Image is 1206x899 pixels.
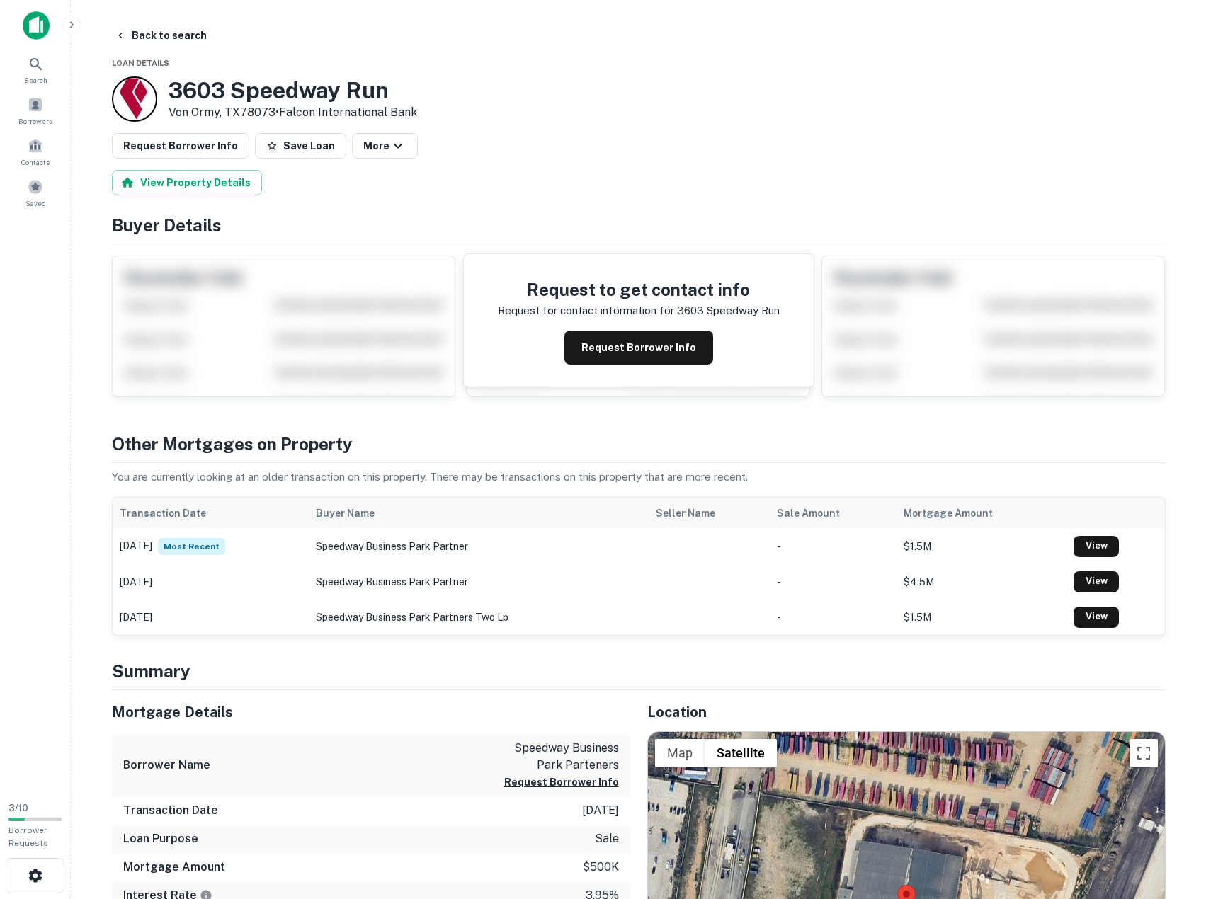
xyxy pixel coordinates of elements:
button: More [352,133,418,159]
td: $1.5M [897,600,1066,635]
span: 3 / 10 [8,803,28,813]
button: Request Borrower Info [112,133,249,159]
h6: Loan Purpose [123,830,198,847]
button: Back to search [109,23,212,48]
span: Search [24,74,47,86]
p: [DATE] [582,802,619,819]
button: View Property Details [112,170,262,195]
h4: Summary [112,658,1166,684]
h5: Location [647,702,1166,723]
h6: Transaction Date [123,802,218,819]
a: Saved [4,173,67,212]
a: View [1074,607,1119,628]
h6: Borrower Name [123,757,210,774]
button: Show street map [655,739,705,767]
td: $4.5M [897,564,1066,600]
iframe: Chat Widget [1135,786,1206,854]
h4: Other Mortgages on Property [112,431,1166,457]
td: speedway business park partner [309,529,649,564]
a: View [1074,571,1119,592]
h4: Request to get contact info [498,277,780,302]
td: - [770,529,897,564]
p: $500k [583,859,619,876]
h4: Buyer Details [112,212,1166,238]
td: [DATE] [113,529,309,564]
p: Von Ormy, TX78073 • [169,104,417,121]
span: Saved [25,197,46,209]
a: Contacts [4,132,67,171]
td: [DATE] [113,564,309,600]
span: Most Recent [158,538,225,555]
td: $1.5M [897,529,1066,564]
a: Borrowers [4,91,67,130]
td: - [770,564,897,600]
a: View [1074,536,1119,557]
a: Falcon International Bank [279,105,417,119]
p: You are currently looking at an older transaction on this property. There may be transactions on ... [112,469,1166,486]
td: speedway business park partner [309,564,649,600]
span: Borrowers [18,115,52,127]
p: 3603 speedway run [677,302,780,319]
span: Contacts [21,156,50,168]
button: Toggle fullscreen view [1130,739,1158,767]
p: Request for contact information for [498,302,674,319]
button: Save Loan [255,133,346,159]
td: speedway business park partners two lp [309,600,649,635]
th: Transaction Date [113,498,309,529]
h5: Mortgage Details [112,702,630,723]
span: Loan Details [112,59,169,67]
button: Show satellite imagery [705,739,777,767]
th: Buyer Name [309,498,649,529]
button: Request Borrower Info [564,331,713,365]
p: sale [595,830,619,847]
img: capitalize-icon.png [23,11,50,40]
td: [DATE] [113,600,309,635]
p: speedway business park parteners [491,740,619,774]
h3: 3603 Speedway Run [169,77,417,104]
td: - [770,600,897,635]
th: Mortgage Amount [897,498,1066,529]
span: Borrower Requests [8,825,48,848]
th: Seller Name [649,498,770,529]
a: Search [4,50,67,88]
button: Request Borrower Info [504,774,619,791]
th: Sale Amount [770,498,897,529]
h6: Mortgage Amount [123,859,225,876]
